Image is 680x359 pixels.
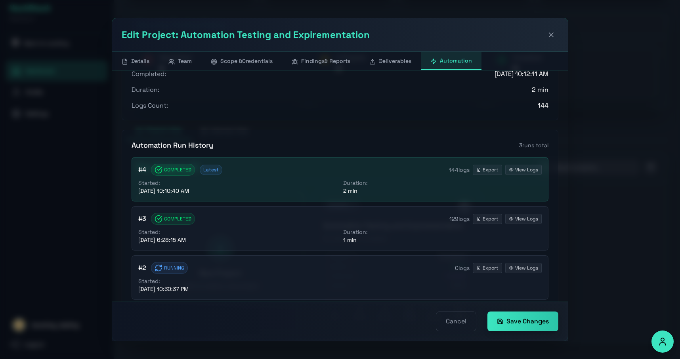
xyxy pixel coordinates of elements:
[301,57,325,65] span: Findings
[519,141,548,149] span: 3 runs total
[138,214,146,224] span: # 3
[473,214,502,224] button: Export
[200,165,222,175] span: Latest
[132,101,168,110] span: Logs Count:
[505,263,542,273] button: View Logs
[421,52,481,70] button: Automation
[138,263,146,273] span: # 2
[138,165,146,175] span: # 4
[138,179,160,186] span: Started:
[343,187,542,195] div: 2 min
[538,101,548,110] span: 144
[282,52,360,70] button: Findings& Reports
[132,85,159,95] span: Duration:
[436,312,476,331] button: Cancel
[360,52,421,70] button: Deliverables
[343,179,368,186] span: Duration:
[112,52,159,70] button: Details
[487,312,558,331] button: Save Changes
[449,166,470,174] span: 144 logs
[138,285,337,293] div: [DATE] 10:30:37 PM
[164,167,191,173] span: COMPLETED
[122,28,376,41] h2: Edit Project: Automation Testing and Expirementation
[449,215,470,223] span: 129 logs
[532,85,548,95] span: 2 min
[473,165,502,175] button: Export
[343,236,542,244] div: 1 min
[505,214,542,224] button: View Logs
[651,331,674,353] button: Accessibility Options
[455,264,470,272] span: 0 logs
[201,52,282,70] button: Scope &Credentials
[138,277,160,285] span: Started:
[138,228,160,236] span: Started:
[505,165,542,175] button: View Logs
[132,140,213,151] h4: Automation Run History
[159,52,201,70] button: Team
[473,263,502,273] button: Export
[325,57,350,65] span: & Reports
[220,57,242,65] span: Scope &
[343,228,368,236] span: Duration:
[132,69,166,79] span: Completed:
[138,236,337,244] div: [DATE] 6:28:15 AM
[164,216,191,222] span: COMPLETED
[495,69,548,79] span: [DATE] 10:12:11 AM
[138,187,337,195] div: [DATE] 10:10:40 AM
[164,265,184,271] span: RUNNING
